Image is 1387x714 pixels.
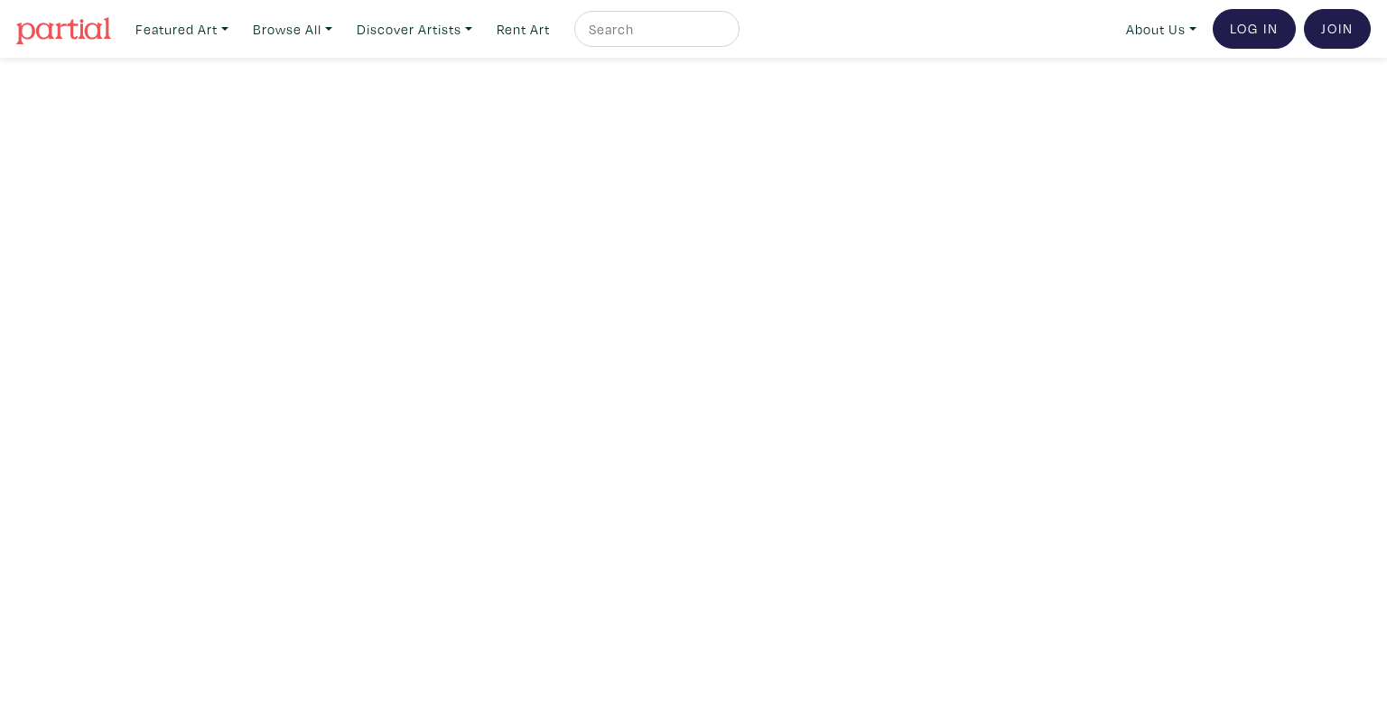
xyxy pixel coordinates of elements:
a: Featured Art [127,11,237,48]
a: Browse All [245,11,340,48]
a: Rent Art [489,11,558,48]
a: Discover Artists [349,11,480,48]
a: Log In [1213,9,1296,49]
a: Join [1304,9,1371,49]
input: Search [587,18,722,41]
a: About Us [1118,11,1205,48]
